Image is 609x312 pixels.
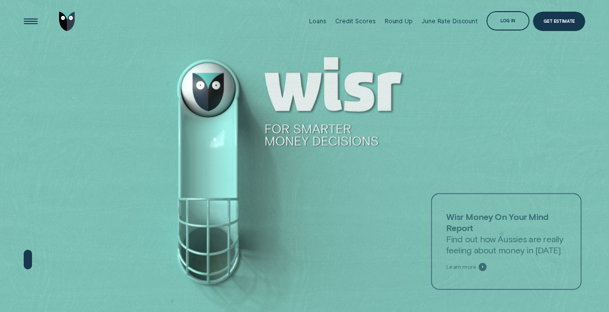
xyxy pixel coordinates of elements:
[446,211,566,255] p: Find out how Aussies are really feeling about money in [DATE].
[59,12,75,31] img: Wisr
[309,17,326,25] div: Loans
[21,12,40,31] button: Open Menu
[446,211,549,233] strong: Wisr Money On Your Mind Report
[335,17,375,25] div: Credit Scores
[533,12,585,31] a: Get Estimate
[431,193,581,290] a: Wisr Money On Your Mind ReportFind out how Aussies are really feeling about money in [DATE].Learn...
[385,17,413,25] div: Round Up
[486,11,529,31] button: Log in
[446,264,476,270] span: Learn more
[422,17,478,25] div: June Rate Discount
